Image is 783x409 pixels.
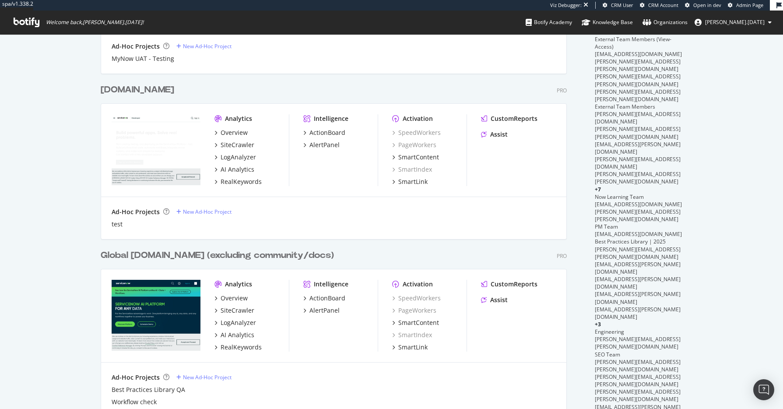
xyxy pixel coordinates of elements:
div: Global [DOMAIN_NAME] (excluding community/docs) [101,249,334,262]
div: RealKeywords [221,343,262,352]
div: Assist [490,296,508,304]
div: PageWorkers [392,141,436,149]
div: SiteCrawler [221,141,254,149]
a: CRM Account [640,2,678,9]
span: [PERSON_NAME][EMAIL_ADDRESS][DOMAIN_NAME] [595,155,681,170]
img: servicenow.com [112,280,200,351]
div: PM Team [595,223,683,230]
a: SiteCrawler [214,141,254,149]
a: AlertPanel [303,306,340,315]
div: Intelligence [314,114,348,123]
a: Global [DOMAIN_NAME] (excluding community/docs) [101,249,337,262]
a: RealKeywords [214,177,262,186]
span: [EMAIL_ADDRESS][PERSON_NAME][DOMAIN_NAME] [595,141,681,155]
span: [PERSON_NAME][EMAIL_ADDRESS][PERSON_NAME][DOMAIN_NAME] [595,335,681,350]
a: LogAnalyzer [214,153,256,162]
a: SpeedWorkers [392,128,441,137]
div: Pro [557,252,567,260]
a: SpeedWorkers [392,294,441,303]
a: ActionBoard [303,128,345,137]
span: [EMAIL_ADDRESS][PERSON_NAME][DOMAIN_NAME] [595,306,681,321]
span: CRM User [611,2,633,8]
div: Botify Academy [526,18,572,27]
span: [PERSON_NAME][EMAIL_ADDRESS][PERSON_NAME][DOMAIN_NAME] [595,88,681,103]
span: [PERSON_NAME][EMAIL_ADDRESS][PERSON_NAME][DOMAIN_NAME] [595,73,681,88]
a: SmartLink [392,177,428,186]
a: Open in dev [685,2,721,9]
div: Viz Debugger: [550,2,582,9]
div: Ad-Hoc Projects [112,42,160,51]
a: Assist [481,296,508,304]
span: [PERSON_NAME][EMAIL_ADDRESS][PERSON_NAME][DOMAIN_NAME] [595,125,681,140]
div: LogAnalyzer [221,153,256,162]
a: Workflow check [112,398,157,406]
a: Best Practices Library QA [112,385,185,394]
div: CustomReports [491,280,537,289]
div: Overview [221,294,248,303]
a: New Ad-Hoc Project [176,208,232,215]
div: New Ad-Hoc Project [183,208,232,215]
a: AlertPanel [303,141,340,149]
div: RealKeywords [221,177,262,186]
div: External Team Members (View-Access) [595,35,683,50]
a: PageWorkers [392,306,436,315]
span: [PERSON_NAME][EMAIL_ADDRESS][PERSON_NAME][DOMAIN_NAME] [595,170,681,185]
div: SmartContent [398,153,439,162]
div: Intelligence [314,280,348,289]
span: + 7 [595,186,601,193]
div: SEO Team [595,351,683,358]
a: AI Analytics [214,165,254,174]
a: AI Analytics [214,331,254,339]
a: SiteCrawler [214,306,254,315]
span: [PERSON_NAME][EMAIL_ADDRESS][PERSON_NAME][DOMAIN_NAME] [595,58,681,73]
a: Knowledge Base [582,11,633,34]
div: SmartContent [398,318,439,327]
div: AI Analytics [221,331,254,339]
div: [DOMAIN_NAME] [101,84,174,96]
button: [PERSON_NAME].[DATE] [688,15,779,29]
a: SmartIndex [392,165,432,174]
span: [EMAIL_ADDRESS][DOMAIN_NAME] [595,201,682,208]
span: [EMAIL_ADDRESS][DOMAIN_NAME] [595,50,682,58]
div: Engineering [595,328,683,335]
span: [PERSON_NAME][EMAIL_ADDRESS][PERSON_NAME][DOMAIN_NAME] [595,246,681,261]
a: SmartIndex [392,331,432,339]
div: New Ad-Hoc Project [183,374,232,381]
span: [EMAIL_ADDRESS][DOMAIN_NAME] [595,230,682,238]
div: SmartLink [398,177,428,186]
span: + 3 [595,321,601,328]
div: CustomReports [491,114,537,123]
div: ActionBoard [309,128,345,137]
div: Activation [403,280,433,289]
div: AlertPanel [309,306,340,315]
div: LogAnalyzer [221,318,256,327]
span: [EMAIL_ADDRESS][PERSON_NAME][DOMAIN_NAME] [595,275,681,290]
a: Admin Page [728,2,763,9]
div: SmartLink [398,343,428,352]
a: CRM User [603,2,633,9]
a: Botify Academy [526,11,572,34]
div: SiteCrawler [221,306,254,315]
a: [DOMAIN_NAME] [101,84,178,96]
a: Assist [481,130,508,139]
span: [PERSON_NAME][EMAIL_ADDRESS][PERSON_NAME][DOMAIN_NAME] [595,208,681,223]
div: Analytics [225,280,252,289]
div: Now Learning Team [595,193,683,201]
span: Admin Page [736,2,763,8]
div: Organizations [643,18,688,27]
div: External Team Members [595,103,683,110]
a: ActionBoard [303,294,345,303]
a: MyNow UAT - Testing [112,54,174,63]
span: [EMAIL_ADDRESS][PERSON_NAME][DOMAIN_NAME] [595,261,681,275]
div: Knowledge Base [582,18,633,27]
div: test [112,220,123,229]
span: [PERSON_NAME][EMAIL_ADDRESS][PERSON_NAME][DOMAIN_NAME] [595,388,681,403]
div: Analytics [225,114,252,123]
span: Welcome back, [PERSON_NAME].[DATE] ! [46,19,144,26]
